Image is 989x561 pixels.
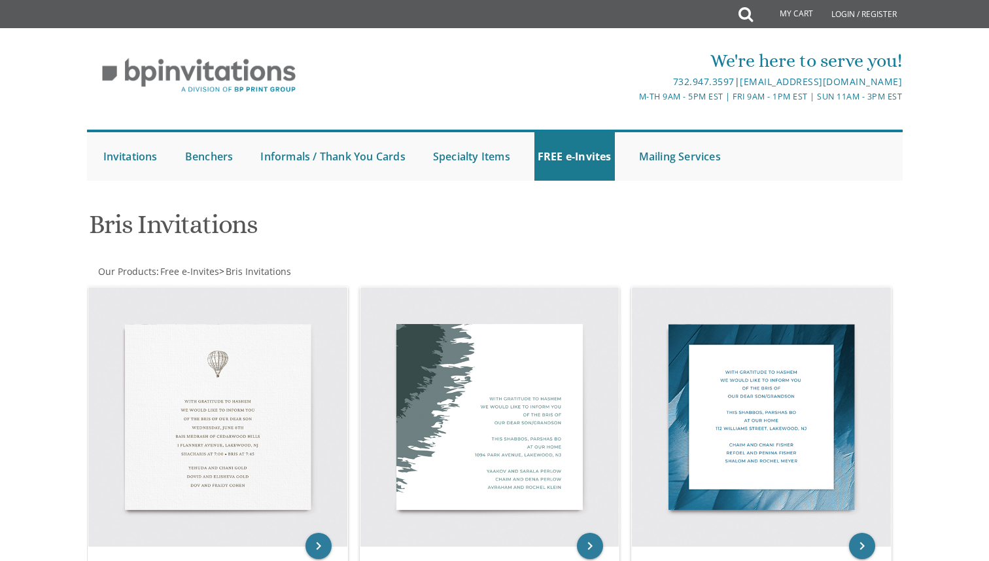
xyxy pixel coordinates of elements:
div: | [359,74,902,90]
span: Free e-Invites [160,265,219,278]
h1: Bris Invitations [89,210,623,249]
img: Bris Invitation Style 3 [632,287,891,547]
a: Mailing Services [636,132,724,181]
a: FREE e-Invites [534,132,615,181]
a: Informals / Thank You Cards [257,132,408,181]
a: Bris Invitations [224,265,291,278]
span: > [219,265,291,278]
a: Specialty Items [430,132,513,181]
a: My Cart [752,1,822,27]
a: Benchers [182,132,237,181]
img: BP Invitation Loft [87,48,311,103]
a: Free e-Invites [159,265,219,278]
a: keyboard_arrow_right [849,533,875,559]
div: We're here to serve you! [359,48,902,74]
img: Bris Invitation Style 1 [88,287,347,547]
div: : [87,265,495,278]
a: [EMAIL_ADDRESS][DOMAIN_NAME] [740,75,902,88]
div: M-Th 9am - 5pm EST | Fri 9am - 1pm EST | Sun 11am - 3pm EST [359,90,902,103]
a: Our Products [97,265,156,278]
a: keyboard_arrow_right [577,533,603,559]
span: Bris Invitations [226,265,291,278]
a: Invitations [100,132,161,181]
a: keyboard_arrow_right [305,533,332,559]
a: 732.947.3597 [673,75,735,88]
img: Bris Invitation Style 2 [360,287,619,547]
